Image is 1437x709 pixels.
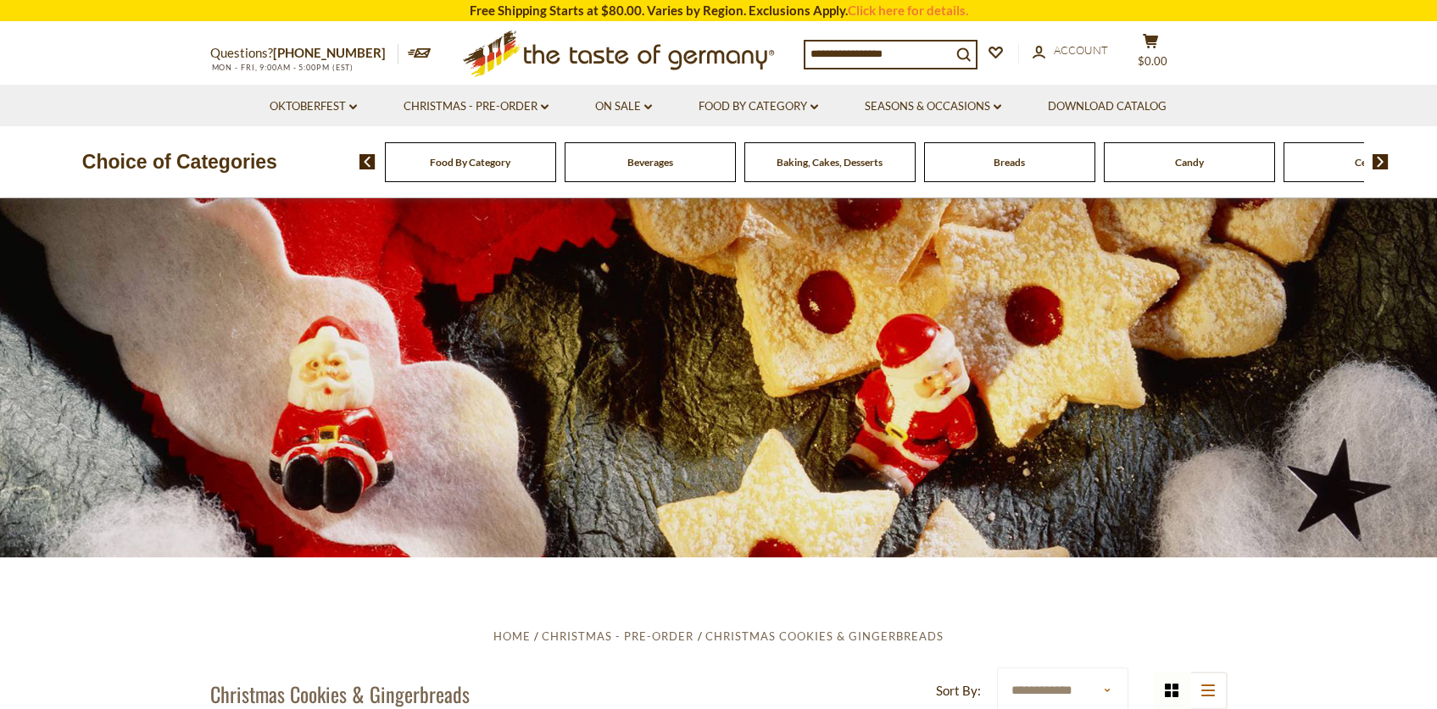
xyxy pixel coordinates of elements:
img: next arrow [1373,154,1389,169]
a: Cereal [1355,156,1384,169]
a: Download Catalog [1048,97,1167,116]
p: Questions? [210,42,398,64]
a: On Sale [595,97,652,116]
span: Account [1054,43,1108,57]
button: $0.00 [1126,33,1177,75]
a: Beverages [627,156,673,169]
a: Account [1033,42,1108,60]
a: Oktoberfest [270,97,357,116]
span: MON - FRI, 9:00AM - 5:00PM (EST) [210,63,354,72]
a: Baking, Cakes, Desserts [777,156,883,169]
a: Christmas - PRE-ORDER [542,629,693,643]
h1: Christmas Cookies & Gingerbreads [210,681,470,706]
img: previous arrow [359,154,376,169]
a: Seasons & Occasions [865,97,1001,116]
a: Christmas Cookies & Gingerbreads [705,629,944,643]
a: Click here for details. [848,3,968,18]
a: Candy [1175,156,1204,169]
a: Food By Category [430,156,510,169]
a: [PHONE_NUMBER] [273,45,386,60]
a: Christmas - PRE-ORDER [404,97,549,116]
span: $0.00 [1138,54,1167,68]
label: Sort By: [936,680,981,701]
a: Breads [994,156,1025,169]
a: Home [493,629,531,643]
a: Food By Category [699,97,818,116]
